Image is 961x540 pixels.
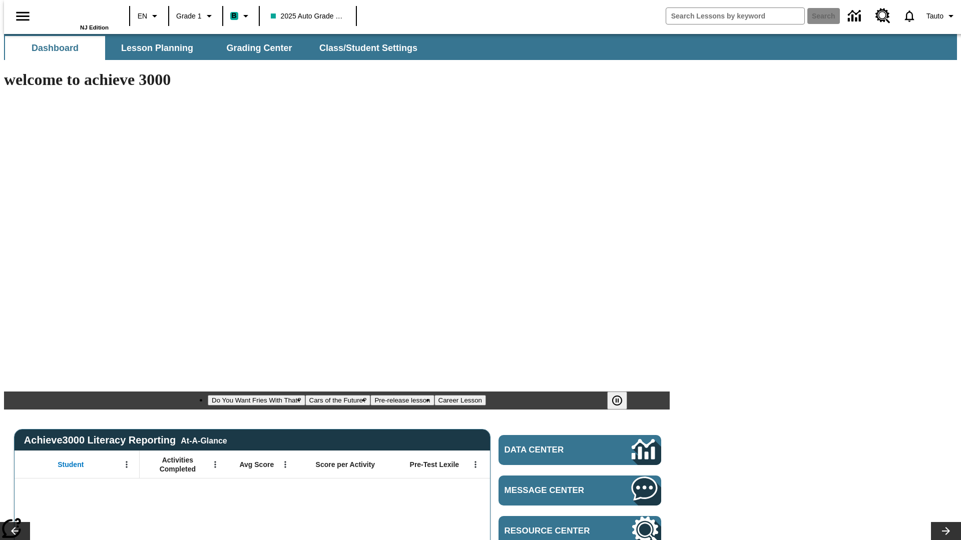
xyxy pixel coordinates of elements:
[208,457,223,472] button: Open Menu
[4,34,957,60] div: SubNavbar
[896,3,922,29] a: Notifications
[607,391,637,409] div: Pause
[226,7,256,25] button: Boost Class color is teal. Change class color
[209,36,309,60] button: Grading Center
[119,457,134,472] button: Open Menu
[172,7,219,25] button: Grade: Grade 1, Select a grade
[107,36,207,60] button: Lesson Planning
[505,445,598,455] span: Data Center
[4,70,670,89] h1: welcome to achieve 3000
[278,457,293,472] button: Open Menu
[505,526,602,536] span: Resource Center
[316,460,375,469] span: Score per Activity
[8,1,38,31] button: Open side menu
[842,2,869,30] a: Data Center
[370,395,434,405] button: Slide 3 Pre-release lesson
[271,11,345,21] span: 2025 Auto Grade 1 A
[4,36,426,60] div: SubNavbar
[931,522,961,540] button: Lesson carousel, Next
[869,2,896,29] a: Resource Center, Will open in new tab
[32,42,79,54] span: Dashboard
[499,435,661,465] a: Data Center
[208,395,305,405] button: Slide 1 Do You Want Fries With That?
[80,24,109,30] span: NJ Edition
[505,485,602,495] span: Message Center
[24,434,227,446] span: Achieve3000 Literacy Reporting
[44,3,109,30] div: Home
[468,457,483,472] button: Open Menu
[410,460,459,469] span: Pre-Test Lexile
[319,42,417,54] span: Class/Student Settings
[176,11,202,21] span: Grade 1
[226,42,292,54] span: Grading Center
[434,395,486,405] button: Slide 4 Career Lesson
[239,460,274,469] span: Avg Score
[133,7,165,25] button: Language: EN, Select a language
[926,11,943,21] span: Tauto
[232,9,237,22] span: B
[58,460,84,469] span: Student
[311,36,425,60] button: Class/Student Settings
[121,42,193,54] span: Lesson Planning
[138,11,147,21] span: EN
[145,455,211,473] span: Activities Completed
[607,391,627,409] button: Pause
[922,7,961,25] button: Profile/Settings
[181,434,227,445] div: At-A-Glance
[305,395,371,405] button: Slide 2 Cars of the Future?
[44,4,109,24] a: Home
[499,475,661,505] a: Message Center
[666,8,804,24] input: search field
[5,36,105,60] button: Dashboard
